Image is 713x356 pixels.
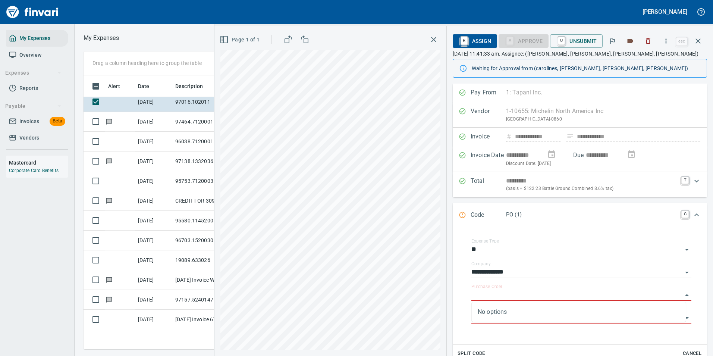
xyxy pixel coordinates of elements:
[221,35,260,44] span: Page 1 of 1
[471,262,491,266] label: Company
[453,172,707,197] div: Expand
[6,47,68,63] a: Overview
[135,171,172,191] td: [DATE]
[9,168,59,173] a: Corporate Card Benefits
[105,297,113,302] span: Has messages
[682,267,692,278] button: Open
[92,59,202,67] p: Drag a column heading here to group the table
[172,310,239,330] td: [DATE] Invoice 674811 from Northside Ford Truck Sales Inc (1-10715)
[506,185,677,193] p: (basis + $122.23 Battle Ground Combined 8.6% tax)
[108,82,130,91] span: Alert
[84,34,119,43] p: My Expenses
[471,210,506,220] p: Code
[105,159,113,163] span: Has messages
[558,37,565,45] a: U
[604,33,621,49] button: Flag
[105,119,113,124] span: Has messages
[472,62,701,75] div: Waiting for Approval from (carolines, [PERSON_NAME], [PERSON_NAME], [PERSON_NAME])
[19,133,39,143] span: Vendors
[4,3,60,21] img: Finvari
[453,203,707,228] div: Expand
[506,210,677,219] p: PO (1)
[135,112,172,132] td: [DATE]
[2,99,65,113] button: Payable
[135,152,172,171] td: [DATE]
[172,191,239,211] td: CREDIT FOR 3094541
[681,210,689,218] a: C
[172,112,239,132] td: 97464.7120001
[138,82,150,91] span: Date
[681,177,689,184] a: T
[138,82,159,91] span: Date
[172,171,239,191] td: 95753.7120003
[84,34,119,43] nav: breadcrumb
[461,37,468,45] a: R
[50,117,65,125] span: Beta
[172,250,239,270] td: 19089.633026
[453,50,707,57] p: [DATE] 11:41:33 am. Assignee: ([PERSON_NAME], [PERSON_NAME], [PERSON_NAME], [PERSON_NAME])
[2,66,65,80] button: Expenses
[471,239,499,243] label: Expense Type
[471,177,506,193] p: Total
[135,310,172,330] td: [DATE]
[640,33,656,49] button: Discard
[6,113,68,130] a: InvoicesBeta
[453,34,497,48] button: RAssign
[676,37,687,46] a: esc
[9,159,68,167] h6: Mastercard
[105,198,113,203] span: Has messages
[5,102,62,111] span: Payable
[19,117,39,126] span: Invoices
[19,84,38,93] span: Reports
[135,250,172,270] td: [DATE]
[674,32,707,50] span: Close invoice
[105,277,113,282] span: Has messages
[172,152,239,171] td: 97138.1332036
[135,290,172,310] td: [DATE]
[19,34,50,43] span: My Expenses
[641,6,689,18] button: [PERSON_NAME]
[472,302,686,322] div: No options
[175,82,203,91] span: Description
[622,33,638,49] button: Labels
[135,231,172,250] td: [DATE]
[550,34,603,48] button: UUnsubmit
[459,35,491,47] span: Assign
[135,270,172,290] td: [DATE]
[682,290,692,300] button: Close
[682,313,692,323] button: Open
[172,231,239,250] td: 96703.1520030
[682,244,692,255] button: Open
[658,33,674,49] button: More
[108,82,120,91] span: Alert
[172,290,239,310] td: 97157.5240147
[172,132,239,152] td: 96038.7120001
[6,129,68,146] a: Vendors
[5,68,62,78] span: Expenses
[135,211,172,231] td: [DATE]
[471,284,502,289] label: Purchase Order
[135,132,172,152] td: [DATE]
[556,35,597,47] span: Unsubmit
[218,33,263,47] button: Page 1 of 1
[19,50,41,60] span: Overview
[172,270,239,290] td: [DATE] Invoice WNWO0053031 from NC Machinery Co. Inc (1-10695)
[172,92,239,112] td: 97016.102011
[499,37,549,44] div: Purchase Order required
[6,30,68,47] a: My Expenses
[135,191,172,211] td: [DATE]
[135,92,172,112] td: [DATE]
[172,211,239,231] td: 95580.1145200
[643,8,687,16] h5: [PERSON_NAME]
[175,82,213,91] span: Description
[6,80,68,97] a: Reports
